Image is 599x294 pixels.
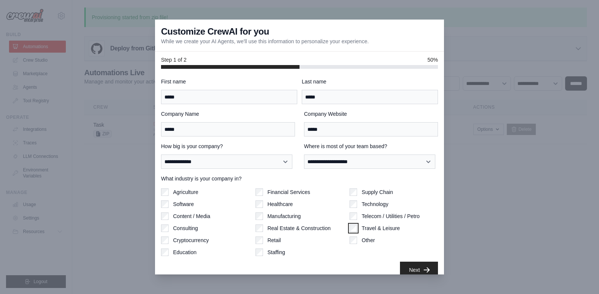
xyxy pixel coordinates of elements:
[362,188,393,196] label: Supply Chain
[268,236,281,244] label: Retail
[173,188,198,196] label: Agriculture
[161,56,187,64] span: Step 1 of 2
[362,236,375,244] label: Other
[161,26,269,38] h3: Customize CrewAI for you
[268,212,301,220] label: Manufacturing
[161,38,369,45] p: While we create your AI Agents, we'll use this information to personalize your experience.
[161,78,297,85] label: First name
[268,188,310,196] label: Financial Services
[427,56,438,64] span: 50%
[268,224,331,232] label: Real Estate & Construction
[362,212,420,220] label: Telecom / Utilities / Petro
[362,224,400,232] label: Travel & Leisure
[161,142,295,150] label: How big is your company?
[173,224,198,232] label: Consulting
[400,262,438,278] button: Next
[268,200,293,208] label: Healthcare
[304,110,438,118] label: Company Website
[362,200,388,208] label: Technology
[304,142,438,150] label: Where is most of your team based?
[173,200,194,208] label: Software
[173,249,196,256] label: Education
[173,236,209,244] label: Cryptocurrency
[268,249,285,256] label: Staffing
[161,110,295,118] label: Company Name
[161,175,438,182] label: What industry is your company in?
[173,212,210,220] label: Content / Media
[302,78,438,85] label: Last name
